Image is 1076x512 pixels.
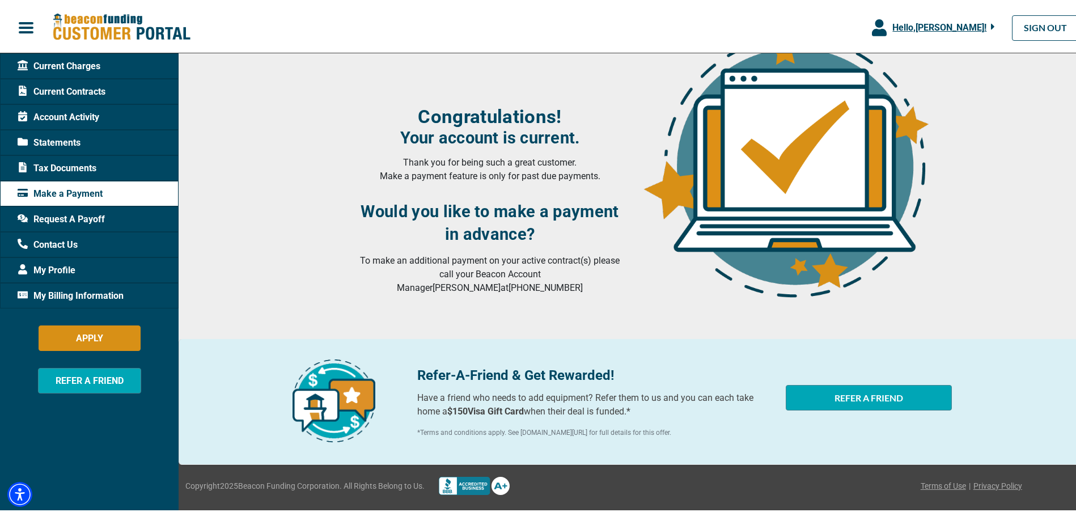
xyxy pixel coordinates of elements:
[18,210,105,224] span: Request A Payoff
[417,363,772,383] p: Refer-A-Friend & Get Rewarded!
[18,83,105,96] span: Current Contracts
[355,126,625,145] h4: Your account is current.
[355,154,625,181] p: Thank you for being such a great customer. Make a payment feature is only for past due payments.
[18,185,103,198] span: Make a Payment
[18,108,99,122] span: Account Activity
[447,404,524,414] b: $150 Visa Gift Card
[38,366,141,391] button: REFER A FRIEND
[417,389,772,416] p: Have a friend who needs to add equipment? Refer them to us and you can each take home a when thei...
[355,103,625,126] h3: Congratulations!
[293,357,375,440] img: refer-a-friend-icon.png
[786,383,952,408] button: REFER A FRIEND
[18,57,100,71] span: Current Charges
[185,478,425,490] span: Copyright 2025 Beacon Funding Corporation. All Rights Belong to Us.
[969,478,971,490] span: |
[52,11,190,40] img: Beacon Funding Customer Portal Logo
[638,24,932,295] img: account-upto-date.png
[417,425,772,435] p: *Terms and conditions apply. See [DOMAIN_NAME][URL] for full details for this offer.
[355,198,625,243] h3: Would you like to make a payment in advance?
[18,134,81,147] span: Statements
[18,159,96,173] span: Tax Documents
[973,478,1022,490] a: Privacy Policy
[7,480,32,505] div: Accessibility Menu
[355,252,625,293] p: To make an additional payment on your active contract(s) please call your Beacon Account Manager ...
[18,287,124,301] span: My Billing Information
[921,478,966,490] a: Terms of Use
[39,323,141,349] button: APPLY
[892,20,986,31] span: Hello, [PERSON_NAME] !
[18,261,75,275] span: My Profile
[439,475,510,493] img: Better Bussines Beareau logo A+
[18,236,78,249] span: Contact Us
